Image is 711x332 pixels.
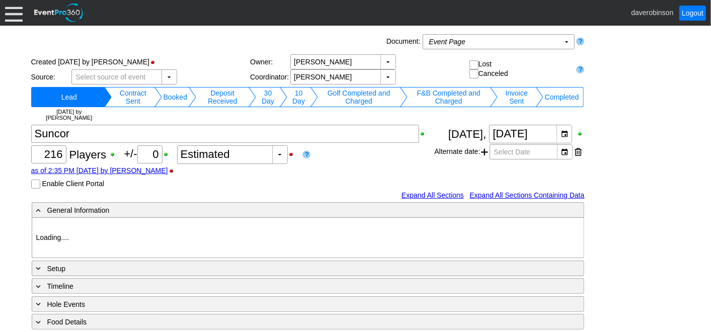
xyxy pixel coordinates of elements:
div: Owner: [250,58,290,66]
div: Alternate date: [434,143,584,160]
div: Food Details [34,316,540,327]
td: Change status to Completed [543,87,581,107]
td: [DATE] by [PERSON_NAME] [34,107,105,122]
div: Hide Guest Count Stamp when printing; click to show Guest Count Stamp when printing. [168,168,180,175]
span: Select Date [492,145,532,159]
div: Hide Status Bar when printing; click to show Status Bar when printing. [149,59,161,66]
div: Lost Canceled [469,60,572,78]
a: Logout [679,6,706,21]
a: as of 2:35 PM [DATE] by [PERSON_NAME] [31,167,168,175]
div: Show Event Date when printing; click to hide Event Date when printing. [577,130,585,137]
span: Select source of event [74,70,148,84]
td: Change status to Invoice Sent [498,87,536,107]
td: Change status to Lead [34,87,105,107]
span: Timeline [47,282,73,290]
div: Show Guest Count when printing; click to hide Guest Count when printing. [109,151,121,158]
div: Menu: Click or 'Crtl+M' to toggle menu open/close [5,4,23,22]
span: Setup [47,265,66,273]
div: Source: [31,73,71,81]
span: daverobinson [631,8,673,16]
div: Remove this date [575,144,582,159]
span: Hole Events [47,300,85,308]
span: Add another alternate date [482,144,489,159]
div: Created [DATE] by [PERSON_NAME] [31,54,251,69]
td: Change status to Deposit Received [196,87,249,107]
td: Change status to 10 Day [287,87,310,107]
div: Hole Events [34,298,540,310]
div: Timeline [34,280,540,292]
div: Setup [34,263,540,274]
a: Expand All Sections Containing Data [469,191,584,199]
label: Enable Client Portal [42,180,104,188]
div: Document: [384,34,423,49]
span: [DATE], [448,127,486,140]
p: Loading.... [36,232,580,243]
span: Players [69,148,106,160]
img: EventPro360 [33,2,85,24]
div: Show Plus/Minus Count when printing; click to hide Plus/Minus Count when printing. [163,151,174,158]
td: Change status to F&B Completed and Charged [408,87,490,107]
td: Change status to 30 Day [256,87,279,107]
i: Event Page [429,38,465,46]
a: Expand All Sections [402,191,464,199]
td: Change status to Booked [162,87,189,107]
td: Change status to Golf Completed and Charged [318,87,400,107]
td: Change status to Contract Sent [112,87,154,107]
span: +/- [124,147,177,160]
span: Food Details [47,318,87,326]
div: Show Event Title when printing; click to hide Event Title when printing. [419,130,431,137]
div: General Information [34,204,540,216]
div: Hide Guest Count Status when printing; click to show Guest Count Status when printing. [288,151,299,158]
div: Coordinator: [250,73,290,81]
span: General Information [47,206,110,214]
